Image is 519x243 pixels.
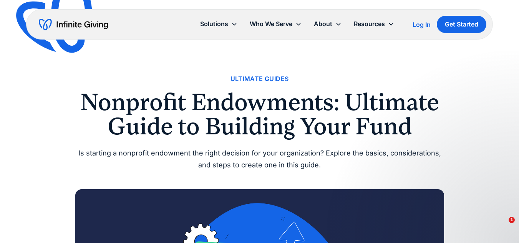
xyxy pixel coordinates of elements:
[200,19,228,29] div: Solutions
[493,217,511,235] iframe: Intercom live chat
[250,19,292,29] div: Who We Serve
[75,147,444,171] div: Is starting a nonprofit endowment the right decision for your organization? Explore the basics, c...
[348,16,400,32] div: Resources
[509,217,515,223] span: 1
[314,19,332,29] div: About
[354,19,385,29] div: Resources
[194,16,244,32] div: Solutions
[413,21,431,28] div: Log In
[230,74,289,84] a: Ultimate Guides
[437,16,486,33] a: Get Started
[413,20,431,29] a: Log In
[75,90,444,138] h1: Nonprofit Endowments: Ultimate Guide to Building Your Fund
[308,16,348,32] div: About
[39,18,108,31] a: home
[244,16,308,32] div: Who We Serve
